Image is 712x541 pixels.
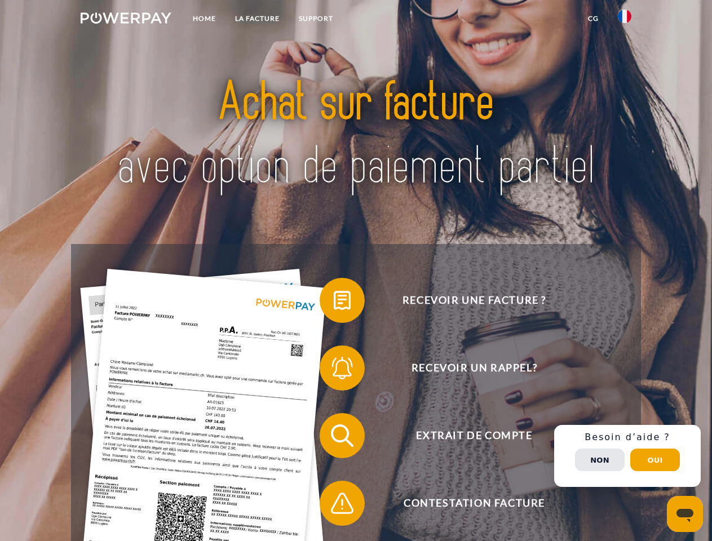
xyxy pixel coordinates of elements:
button: Oui [630,449,680,471]
img: title-powerpay_fr.svg [108,54,604,216]
span: Extrait de compte [336,413,612,458]
a: Home [183,8,225,29]
h3: Besoin d’aide ? [561,432,694,443]
img: qb_bell.svg [328,354,356,382]
img: qb_bill.svg [328,286,356,314]
a: Support [289,8,343,29]
a: CG [578,8,608,29]
a: LA FACTURE [225,8,289,29]
button: Extrait de compte [320,413,613,458]
iframe: Bouton de lancement de la fenêtre de messagerie [667,496,703,532]
span: Contestation Facture [336,481,612,526]
button: Non [575,449,625,471]
div: Schnellhilfe [554,425,701,487]
button: Recevoir un rappel? [320,345,613,391]
img: qb_warning.svg [328,489,356,517]
img: qb_search.svg [328,422,356,450]
button: Contestation Facture [320,481,613,526]
button: Recevoir une facture ? [320,278,613,323]
span: Recevoir une facture ? [336,278,612,323]
img: fr [618,10,631,23]
span: Recevoir un rappel? [336,345,612,391]
img: logo-powerpay-white.svg [81,12,171,24]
